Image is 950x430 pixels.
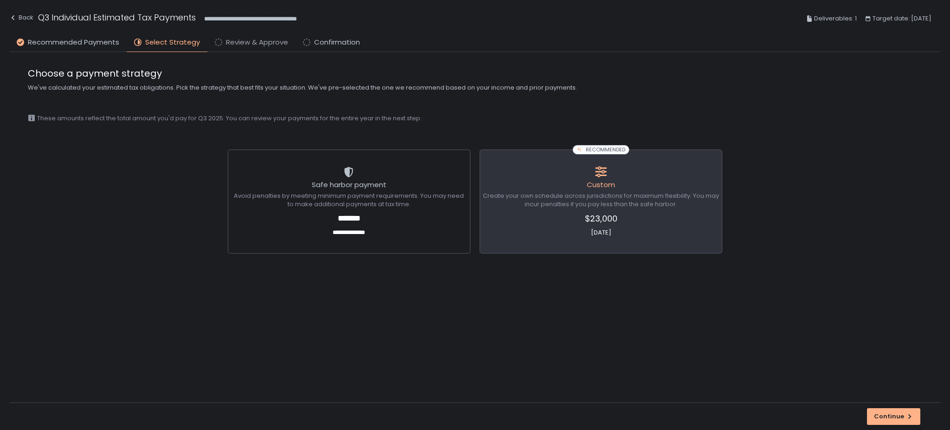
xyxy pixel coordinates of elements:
span: Custom [587,180,615,189]
span: RECOMMENDED [586,146,625,153]
span: Target date: [DATE] [873,13,931,24]
span: Select Strategy [145,37,200,48]
span: Safe harbor payment [312,180,386,189]
span: [DATE] [483,228,719,237]
div: Back [9,12,33,23]
span: $23,000 [483,212,719,225]
span: Deliverables: 1 [814,13,857,24]
h1: Q3 Individual Estimated Tax Payments [38,11,196,24]
span: Choose a payment strategy [28,67,922,80]
span: Recommended Payments [28,37,119,48]
span: Review & Approve [226,37,288,48]
button: Back [9,11,33,26]
span: Create your own schedule across jurisdictions for maximum flexibility. You may incur penalties if... [483,192,719,208]
div: Continue [874,412,913,421]
span: Avoid penalties by meeting minimum payment requirements. You may need to make additional payments... [231,192,467,208]
span: Confirmation [314,37,360,48]
span: We've calculated your estimated tax obligations. Pick the strategy that best fits your situation.... [28,84,922,92]
span: These amounts reflect the total amount you'd pay for Q3 2025. You can review your payments for th... [37,114,422,123]
button: Continue [867,408,920,425]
